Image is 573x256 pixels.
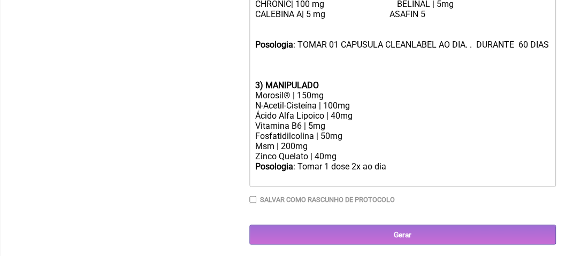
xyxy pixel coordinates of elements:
div: : Tomar 1 dose 2x ao dia ㅤ [255,161,550,183]
input: Gerar [250,225,556,245]
label: Salvar como rascunho de Protocolo [260,196,395,204]
strong: Posologia [255,161,293,172]
div: Morosil® | 150mg [255,90,550,100]
div: : TOMAR 01 CAPUSULA CLEANLABEL AO DIA. . DURANTE 60 DIAS [255,40,550,80]
div: Ácido Alfa Lipoico | 40mg [255,111,550,121]
div: Fosfatidilcolina | 50mg [255,131,550,141]
div: Vitamina B6 | 5mg [255,121,550,131]
div: N-Acetil-Cisteína | 100mg [255,100,550,111]
div: Msm | 200mg [255,141,550,151]
strong: 3) MANIPULADO [255,80,319,90]
div: Zinco Quelato | 40mg [255,151,550,161]
strong: Posologia [255,40,293,50]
